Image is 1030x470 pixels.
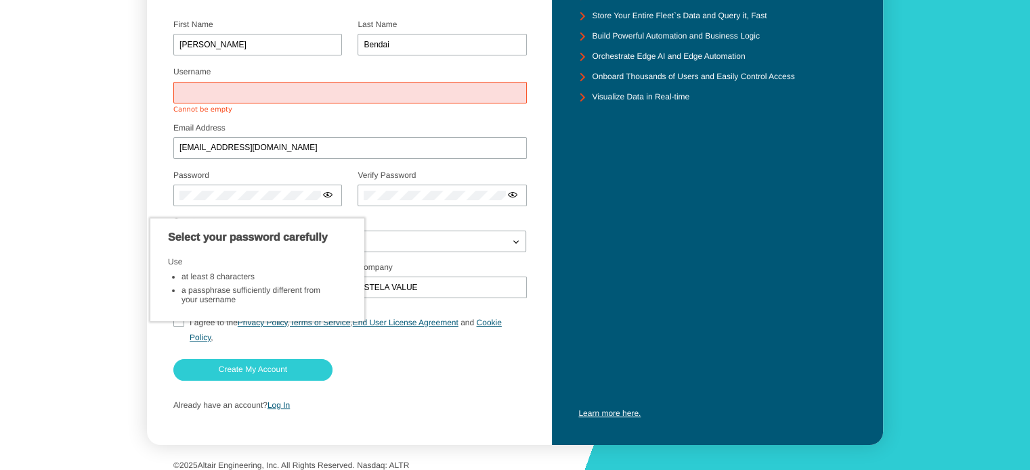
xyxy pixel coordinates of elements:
[460,318,474,327] span: and
[578,408,641,418] a: Learn more here.
[181,273,334,282] li: at least 8 characters
[181,286,334,305] li: a passphrase sufficiently different from your username
[168,258,347,267] div: Use
[592,93,689,102] unity-typography: Visualize Data in Real-time
[353,318,458,327] a: End User License Agreement
[173,106,527,114] div: Cannot be empty
[190,318,502,342] a: Cookie Policy
[358,170,416,180] label: Verify Password
[592,72,794,82] unity-typography: Onboard Thousands of Users and Easily Control Access
[168,232,328,244] unity-typography: Select your password carefully
[592,32,759,41] unity-typography: Build Powerful Automation and Business Logic
[592,52,745,62] unity-typography: Orchestrate Edge AI and Edge Automation
[290,318,350,327] a: Terms of Service
[179,461,198,470] span: 2025
[592,11,767,21] unity-typography: Store Your Entire Fleet`s Data and Query it, Fast
[173,67,211,76] label: Username
[238,318,288,327] a: Privacy Policy
[173,401,526,410] p: Already have an account?
[267,400,290,410] a: Log In
[578,248,857,404] iframe: YouTube video player
[190,318,502,342] span: I agree to the , , ,
[173,123,226,133] label: Email Address
[173,170,209,180] label: Password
